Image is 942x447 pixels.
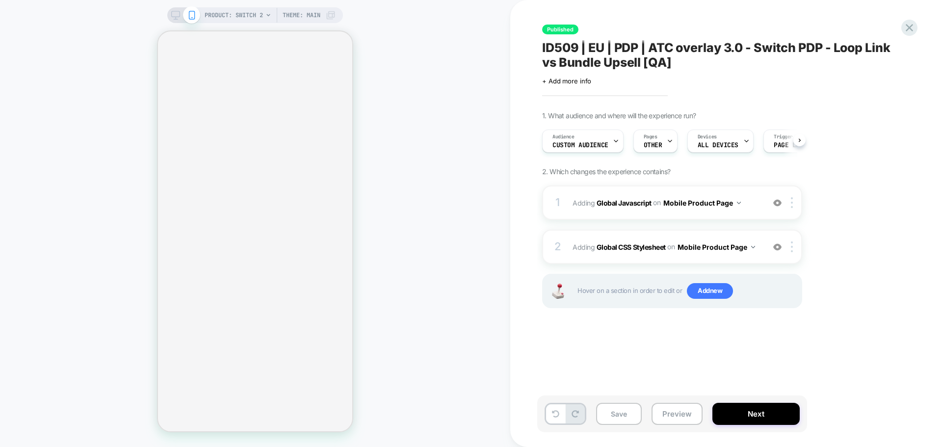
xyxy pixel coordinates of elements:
[644,142,662,149] span: OTHER
[597,198,652,207] b: Global Javascript
[774,142,807,149] span: Page Load
[698,142,738,149] span: ALL DEVICES
[712,403,800,425] button: Next
[687,283,733,299] span: Add new
[751,246,755,248] img: down arrow
[644,133,657,140] span: Pages
[663,196,741,210] button: Mobile Product Page
[653,196,660,209] span: on
[573,196,759,210] span: Adding
[205,7,263,23] span: PRODUCT: Switch 2
[552,142,608,149] span: Custom Audience
[773,199,782,207] img: crossed eye
[774,133,793,140] span: Trigger
[542,167,670,176] span: 2. Which changes the experience contains?
[773,243,782,251] img: crossed eye
[667,240,675,253] span: on
[577,283,796,299] span: Hover on a section in order to edit or
[791,241,793,252] img: close
[737,202,741,204] img: down arrow
[678,240,755,254] button: Mobile Product Page
[542,111,696,120] span: 1. What audience and where will the experience run?
[553,237,563,257] div: 2
[552,133,575,140] span: Audience
[542,77,591,85] span: + Add more info
[652,403,703,425] button: Preview
[597,242,666,251] b: Global CSS Stylesheet
[553,193,563,212] div: 1
[791,197,793,208] img: close
[542,40,900,70] span: ID509 | EU | PDP | ATC overlay 3.0 - Switch PDP - Loop Link vs Bundle Upsell [QA]
[548,284,568,299] img: Joystick
[698,133,717,140] span: Devices
[283,7,320,23] span: Theme: MAIN
[596,403,642,425] button: Save
[542,25,578,34] span: Published
[573,240,759,254] span: Adding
